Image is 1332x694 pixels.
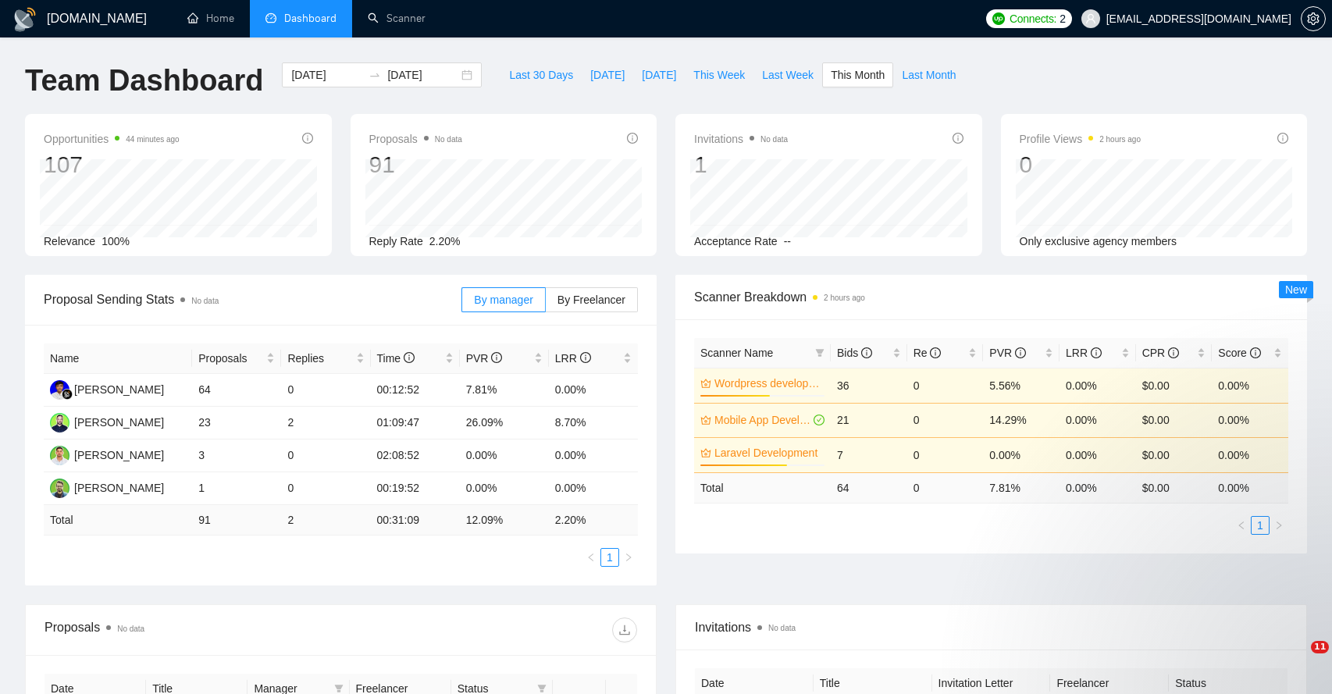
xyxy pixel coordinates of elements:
span: PVR [989,347,1026,359]
span: Last Month [902,66,956,84]
span: crown [700,415,711,425]
a: NK[PERSON_NAME] [50,481,164,493]
span: info-circle [930,347,941,358]
span: info-circle [627,133,638,144]
span: crown [700,447,711,458]
span: CPR [1142,347,1179,359]
span: download [613,624,636,636]
span: Score [1218,347,1260,359]
td: 36 [831,368,907,403]
span: This Month [831,66,885,84]
span: left [1237,521,1246,530]
span: Only exclusive agency members [1020,235,1177,247]
button: Last Week [753,62,822,87]
div: [PERSON_NAME] [74,479,164,496]
span: New [1285,283,1307,296]
span: Replies [287,350,352,367]
td: $0.00 [1136,403,1213,437]
td: 64 [192,374,281,407]
div: Proposals [45,617,341,642]
div: 107 [44,150,180,180]
li: Next Page [1270,516,1288,535]
td: 0.00% [549,374,638,407]
span: info-circle [580,352,591,363]
span: By Freelancer [557,294,625,306]
span: 2.20% [429,235,461,247]
button: Last 30 Days [500,62,582,87]
a: Wordpress development [714,375,821,392]
span: to [369,69,381,81]
td: 2.20 % [549,505,638,536]
span: 100% [102,235,130,247]
span: user [1085,13,1096,24]
td: 0.00% [1212,437,1288,472]
li: Previous Page [582,548,600,567]
span: LRR [1066,347,1102,359]
span: 11 [1311,641,1329,653]
td: 91 [192,505,281,536]
span: filter [815,348,824,358]
button: download [612,617,637,642]
td: 8.70% [549,407,638,440]
td: 0 [281,472,370,505]
img: AC [50,446,69,465]
span: info-circle [1091,347,1102,358]
td: 3 [192,440,281,472]
a: 1 [601,549,618,566]
span: setting [1302,12,1325,25]
span: filter [334,684,344,693]
td: 14.29% [983,403,1060,437]
span: No data [191,297,219,305]
span: Profile Views [1020,130,1141,148]
div: 91 [369,150,462,180]
button: This Week [685,62,753,87]
div: [PERSON_NAME] [74,414,164,431]
a: setting [1301,12,1326,25]
td: 2 [281,407,370,440]
td: Total [694,472,831,503]
span: Invitations [694,130,788,148]
input: Start date [291,66,362,84]
span: -- [784,235,791,247]
span: info-circle [302,133,313,144]
span: filter [537,684,547,693]
span: Scanner Name [700,347,773,359]
img: SK [50,413,69,432]
td: 0 [281,440,370,472]
td: 00:12:52 [371,374,460,407]
td: 00:19:52 [371,472,460,505]
td: $ 0.00 [1136,472,1213,503]
img: gigradar-bm.png [62,389,73,400]
a: Laravel Development [714,444,821,461]
span: No data [435,135,462,144]
td: 0.00% [460,440,549,472]
td: 00:31:09 [371,505,460,536]
time: 2 hours ago [824,294,865,302]
span: LRR [555,352,591,365]
span: right [1274,521,1284,530]
td: 5.56% [983,368,1060,403]
span: dashboard [265,12,276,23]
td: 0.00% [549,472,638,505]
td: $0.00 [1136,368,1213,403]
iframe: Intercom live chat [1279,641,1316,678]
button: This Month [822,62,893,87]
a: AC[PERSON_NAME] [50,448,164,461]
span: filter [812,341,828,365]
td: 7 [831,437,907,472]
td: 0 [907,403,984,437]
span: Last 30 Days [509,66,573,84]
button: [DATE] [633,62,685,87]
img: upwork-logo.png [992,12,1005,25]
span: right [624,553,633,562]
span: PVR [466,352,503,365]
li: 1 [1251,516,1270,535]
span: [DATE] [642,66,676,84]
td: 0.00% [1060,368,1136,403]
span: Re [914,347,942,359]
li: Previous Page [1232,516,1251,535]
span: Connects: [1010,10,1056,27]
td: 01:09:47 [371,407,460,440]
li: Next Page [619,548,638,567]
span: Proposals [198,350,263,367]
